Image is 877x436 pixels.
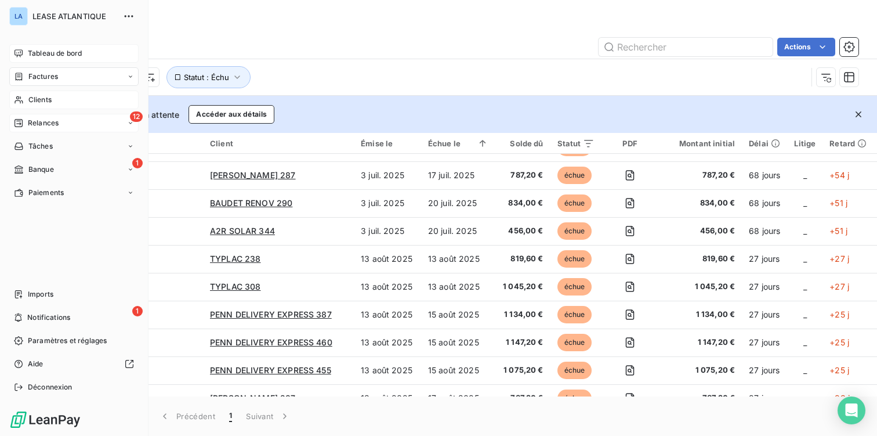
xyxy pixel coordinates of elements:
[354,245,421,273] td: 13 août 2025
[557,334,592,351] span: échue
[742,356,787,384] td: 27 jours
[28,71,58,82] span: Factures
[9,410,81,429] img: Logo LeanPay
[502,253,543,265] span: 819,60 €
[210,170,296,180] span: [PERSON_NAME] 287
[557,362,592,379] span: échue
[27,312,70,323] span: Notifications
[502,170,543,181] span: 787,20 €
[803,337,807,347] span: _
[354,356,421,384] td: 13 août 2025
[361,139,414,148] div: Émise le
[152,404,222,428] button: Précédent
[502,309,543,320] span: 1 134,00 €
[210,337,332,347] span: PENN DELIVERY EXPRESS 460
[32,12,116,21] span: LEASE ATLANTIQUE
[502,365,543,376] span: 1 075,20 €
[829,309,849,319] span: +25 j
[665,392,735,404] span: 787,20 €
[421,245,495,273] td: 13 août 2025
[665,225,735,237] span: 456,00 €
[742,329,787,356] td: 27 jours
[210,198,292,208] span: BAUDET RENOV 290
[608,139,651,148] div: PDF
[132,158,143,168] span: 1
[28,336,107,346] span: Paramètres et réglages
[421,161,495,189] td: 17 juil. 2025
[28,382,73,392] span: Déconnexion
[803,198,807,208] span: _
[742,189,787,217] td: 68 jours
[428,139,488,148] div: Échue le
[421,384,495,412] td: 17 août 2025
[599,38,773,56] input: Rechercher
[829,226,847,236] span: +51 j
[803,282,807,291] span: _
[803,226,807,236] span: _
[829,282,849,291] span: +27 j
[354,189,421,217] td: 3 juil. 2025
[210,393,296,403] span: [PERSON_NAME] 287
[354,161,421,189] td: 3 juil. 2025
[777,38,835,56] button: Actions
[210,309,332,319] span: PENN DELIVERY EXPRESS 387
[421,329,495,356] td: 15 août 2025
[502,197,543,209] span: 834,00 €
[665,253,735,265] span: 819,60 €
[421,217,495,245] td: 20 juil. 2025
[28,188,64,198] span: Paiements
[803,170,807,180] span: _
[28,164,54,175] span: Banque
[421,301,495,329] td: 15 août 2025
[421,189,495,217] td: 20 juil. 2025
[502,392,543,404] span: 787,20 €
[28,141,53,152] span: Tâches
[829,254,849,264] span: +27 j
[829,393,850,403] span: +23 j
[210,365,331,375] span: PENN DELIVERY EXPRESS 455
[354,273,421,301] td: 13 août 2025
[239,404,298,428] button: Suivant
[557,250,592,268] span: échue
[502,281,543,293] span: 1 045,20 €
[502,225,543,237] span: 456,00 €
[829,170,849,180] span: +54 j
[803,254,807,264] span: _
[665,309,735,320] span: 1 134,00 €
[557,278,592,296] span: échue
[9,7,28,26] div: LA
[229,410,232,422] span: 1
[132,306,143,316] span: 1
[421,356,495,384] td: 15 août 2025
[803,393,807,403] span: _
[742,217,787,245] td: 68 jours
[665,365,735,376] span: 1 075,20 €
[502,337,543,348] span: 1 147,20 €
[665,337,735,348] span: 1 147,20 €
[742,301,787,329] td: 27 jours
[742,384,787,412] td: 27 jours
[829,198,847,208] span: +51 j
[210,282,261,291] span: TYPLAC 308
[557,222,592,240] span: échue
[665,197,735,209] span: 834,00 €
[28,48,82,59] span: Tableau de bord
[421,273,495,301] td: 13 août 2025
[130,111,143,122] span: 12
[829,337,849,347] span: +25 j
[354,217,421,245] td: 3 juil. 2025
[166,66,251,88] button: Statut : Échu
[665,281,735,293] span: 1 045,20 €
[222,404,239,428] button: 1
[210,139,347,148] div: Client
[354,384,421,412] td: 13 août 2025
[665,139,735,148] div: Montant initial
[502,139,543,148] div: Solde dû
[829,139,867,148] div: Retard
[742,161,787,189] td: 68 jours
[28,359,44,369] span: Aide
[557,139,595,148] div: Statut
[557,390,592,407] span: échue
[803,309,807,319] span: _
[557,194,592,212] span: échue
